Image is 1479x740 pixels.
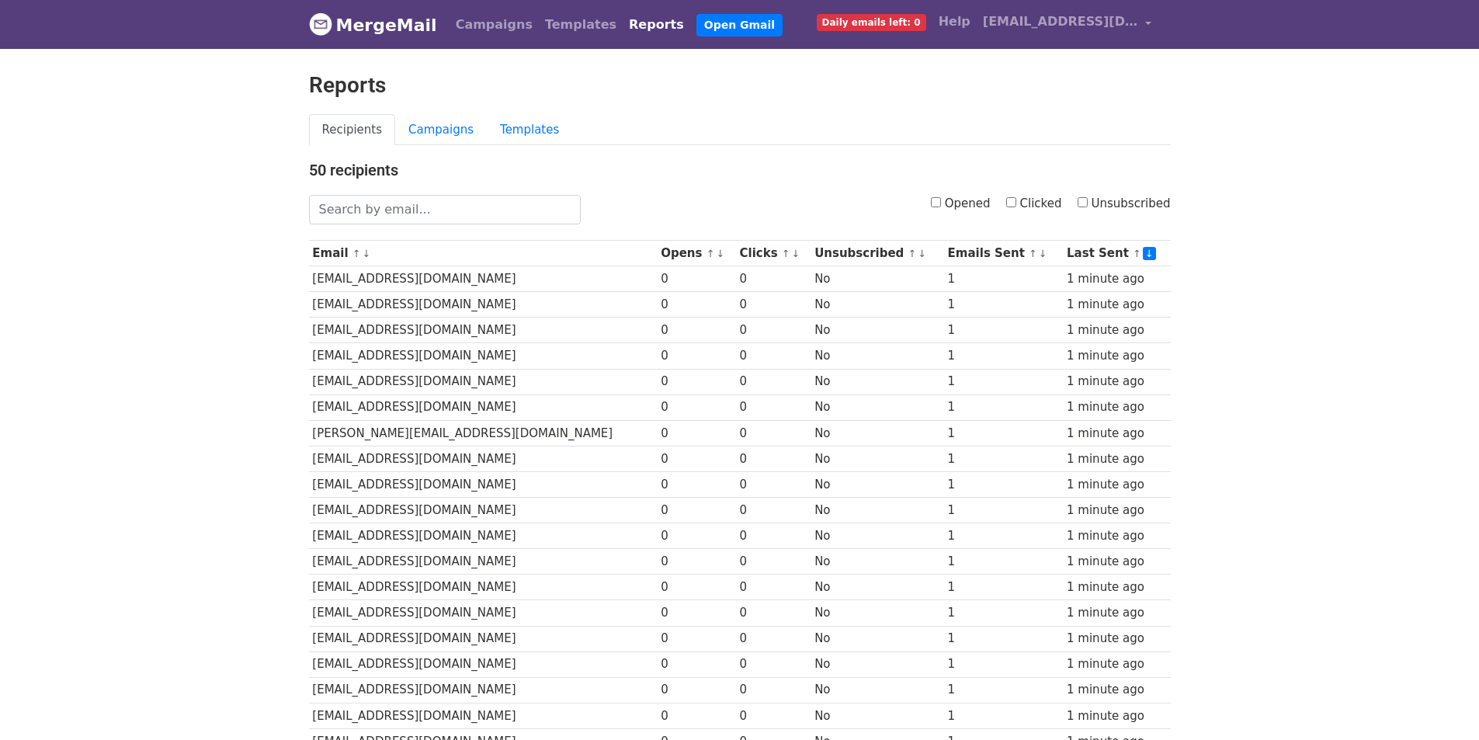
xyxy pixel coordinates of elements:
[811,677,943,703] td: No
[944,292,1063,318] td: 1
[1006,197,1016,207] input: Clicked
[944,266,1063,292] td: 1
[736,420,811,446] td: 0
[363,248,371,259] a: ↓
[944,677,1063,703] td: 1
[811,318,943,343] td: No
[309,575,658,600] td: [EMAIL_ADDRESS][DOMAIN_NAME]
[736,266,811,292] td: 0
[1029,248,1037,259] a: ↑
[1063,446,1170,471] td: 1 minute ago
[736,651,811,677] td: 0
[944,523,1063,549] td: 1
[944,575,1063,600] td: 1
[1063,677,1170,703] td: 1 minute ago
[1063,241,1170,266] th: Last Sent
[1063,600,1170,626] td: 1 minute ago
[657,471,735,497] td: 0
[450,9,539,40] a: Campaigns
[395,114,487,146] a: Campaigns
[736,446,811,471] td: 0
[736,318,811,343] td: 0
[944,549,1063,575] td: 1
[1078,195,1171,213] label: Unsubscribed
[1143,247,1156,260] a: ↓
[1006,195,1062,213] label: Clicked
[811,549,943,575] td: No
[811,266,943,292] td: No
[944,498,1063,523] td: 1
[944,241,1063,266] th: Emails Sent
[1063,369,1170,394] td: 1 minute ago
[736,369,811,394] td: 0
[1078,197,1088,207] input: Unsubscribed
[309,600,658,626] td: [EMAIL_ADDRESS][DOMAIN_NAME]
[736,394,811,420] td: 0
[944,369,1063,394] td: 1
[1063,420,1170,446] td: 1 minute ago
[944,394,1063,420] td: 1
[716,248,724,259] a: ↓
[736,575,811,600] td: 0
[944,651,1063,677] td: 1
[309,471,658,497] td: [EMAIL_ADDRESS][DOMAIN_NAME]
[309,420,658,446] td: [PERSON_NAME][EMAIL_ADDRESS][DOMAIN_NAME]
[309,266,658,292] td: [EMAIL_ADDRESS][DOMAIN_NAME]
[1063,318,1170,343] td: 1 minute ago
[309,498,658,523] td: [EMAIL_ADDRESS][DOMAIN_NAME]
[944,703,1063,728] td: 1
[736,600,811,626] td: 0
[811,703,943,728] td: No
[487,114,572,146] a: Templates
[657,703,735,728] td: 0
[1063,703,1170,728] td: 1 minute ago
[811,369,943,394] td: No
[657,318,735,343] td: 0
[1063,626,1170,651] td: 1 minute ago
[309,292,658,318] td: [EMAIL_ADDRESS][DOMAIN_NAME]
[811,651,943,677] td: No
[657,498,735,523] td: 0
[811,343,943,369] td: No
[1063,549,1170,575] td: 1 minute ago
[657,292,735,318] td: 0
[309,161,1171,179] h4: 50 recipients
[811,626,943,651] td: No
[931,197,941,207] input: Opened
[918,248,926,259] a: ↓
[1063,266,1170,292] td: 1 minute ago
[811,420,943,446] td: No
[817,14,926,31] span: Daily emails left: 0
[309,318,658,343] td: [EMAIL_ADDRESS][DOMAIN_NAME]
[309,72,1171,99] h2: Reports
[736,498,811,523] td: 0
[657,575,735,600] td: 0
[657,241,735,266] th: Opens
[309,626,658,651] td: [EMAIL_ADDRESS][DOMAIN_NAME]
[309,677,658,703] td: [EMAIL_ADDRESS][DOMAIN_NAME]
[623,9,690,40] a: Reports
[1063,292,1170,318] td: 1 minute ago
[309,9,437,41] a: MergeMail
[1133,248,1141,259] a: ↑
[309,703,658,728] td: [EMAIL_ADDRESS][DOMAIN_NAME]
[792,248,800,259] a: ↓
[811,394,943,420] td: No
[657,369,735,394] td: 0
[657,626,735,651] td: 0
[696,14,783,36] a: Open Gmail
[657,677,735,703] td: 0
[782,248,790,259] a: ↑
[1063,471,1170,497] td: 1 minute ago
[309,343,658,369] td: [EMAIL_ADDRESS][DOMAIN_NAME]
[736,241,811,266] th: Clicks
[657,394,735,420] td: 0
[944,343,1063,369] td: 1
[1063,651,1170,677] td: 1 minute ago
[309,394,658,420] td: [EMAIL_ADDRESS][DOMAIN_NAME]
[932,6,977,37] a: Help
[811,292,943,318] td: No
[657,600,735,626] td: 0
[657,446,735,471] td: 0
[309,195,581,224] input: Search by email...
